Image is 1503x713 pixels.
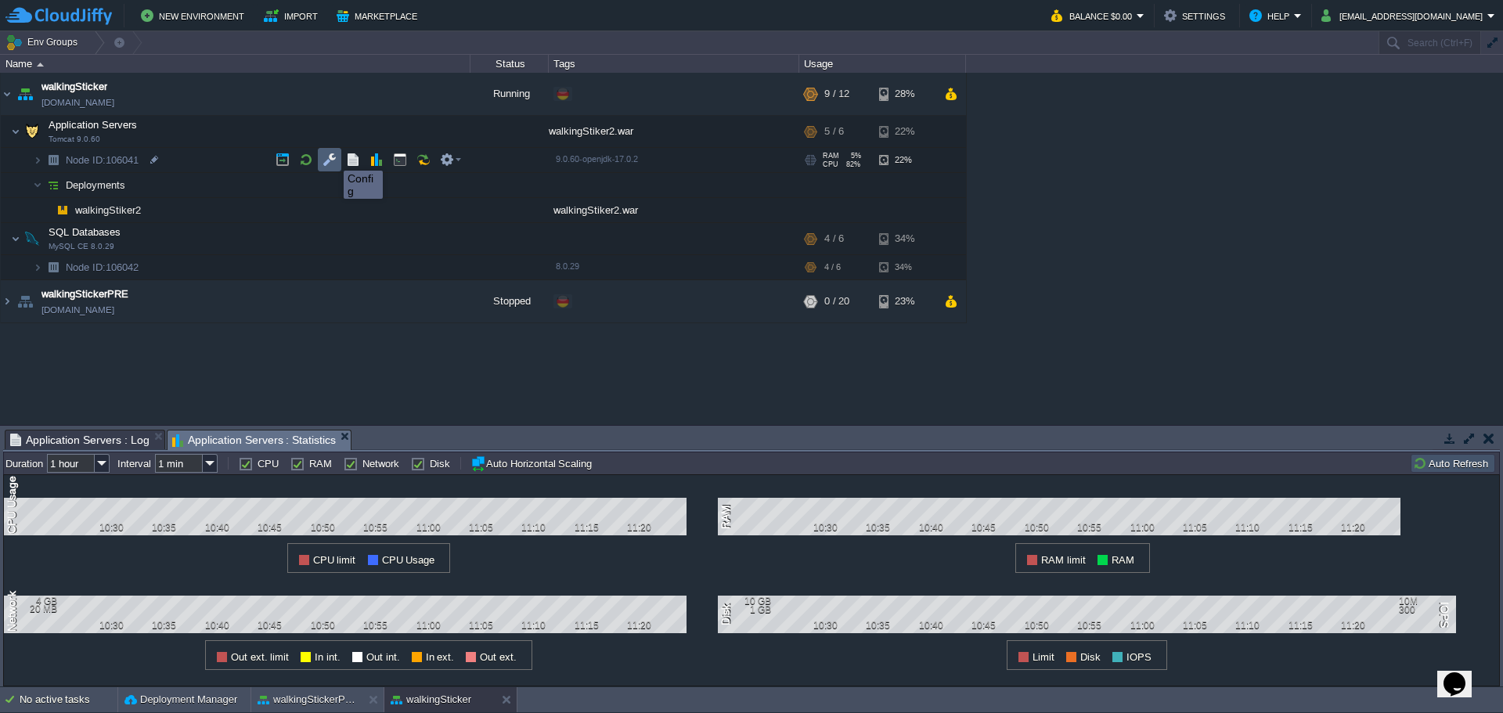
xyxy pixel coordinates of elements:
[42,198,52,222] img: AMDAwAAAACH5BAEAAAAALAAAAAABAAEAAAICRAEAOw==
[64,178,128,192] a: Deployments
[1164,6,1230,25] button: Settings
[1413,456,1493,470] button: Auto Refresh
[11,223,20,254] img: AMDAwAAAACH5BAEAAAAALAAAAAABAAEAAAICRAEAOw==
[823,160,838,168] span: CPU
[879,280,930,322] div: 23%
[1433,600,1452,628] div: IOPS
[514,620,553,631] div: 11:10
[33,255,42,279] img: AMDAwAAAACH5BAEAAAAALAAAAAABAAEAAAICRAEAOw==
[41,79,107,95] a: walkingSticker
[250,620,290,631] div: 10:45
[41,286,128,302] a: walkingStickerPRE
[426,651,455,663] span: In ext.
[4,474,23,535] div: CPU Usage
[514,522,553,533] div: 11:10
[462,620,501,631] div: 11:05
[718,602,737,626] div: Disk
[197,620,236,631] div: 10:40
[14,73,36,115] img: AMDAwAAAACH5BAEAAAAALAAAAAABAAEAAAICRAEAOw==
[470,73,549,115] div: Running
[845,152,861,160] span: 5%
[197,522,236,533] div: 10:40
[1176,620,1215,631] div: 11:05
[10,430,150,449] span: Application Servers : Log
[1321,6,1487,25] button: [EMAIL_ADDRESS][DOMAIN_NAME]
[1334,522,1373,533] div: 11:20
[303,620,342,631] div: 10:50
[879,255,930,279] div: 34%
[1281,620,1320,631] div: 11:15
[824,255,841,279] div: 4 / 6
[37,63,44,67] img: AMDAwAAAACH5BAEAAAAALAAAAAABAAEAAAICRAEAOw==
[5,458,43,470] label: Duration
[172,430,337,450] span: Application Servers : Statistics
[49,242,114,251] span: MySQL CE 8.0.29
[800,55,965,73] div: Usage
[41,302,114,318] a: [DOMAIN_NAME]
[720,604,771,615] div: 1 GB
[567,620,606,631] div: 11:15
[879,148,930,172] div: 22%
[1399,596,1450,607] div: 10M
[1281,522,1320,533] div: 11:15
[20,687,117,712] div: No active tasks
[1033,651,1054,663] span: Limit
[250,522,290,533] div: 10:45
[879,73,930,115] div: 28%
[911,522,950,533] div: 10:40
[391,692,471,708] button: walkingSticker
[21,116,43,147] img: AMDAwAAAACH5BAEAAAAALAAAAAABAAEAAAICRAEAOw==
[309,458,332,470] label: RAM
[859,620,898,631] div: 10:35
[911,620,950,631] div: 10:40
[64,261,141,274] a: Node ID:106042
[382,554,435,566] span: CPU Usage
[823,152,839,160] span: RAM
[824,116,844,147] div: 5 / 6
[4,589,23,633] div: Network
[720,596,771,607] div: 10 GB
[806,522,845,533] div: 10:30
[258,458,279,470] label: CPU
[315,651,341,663] span: In int.
[64,153,141,167] a: Node ID:106041
[1437,650,1487,697] iframe: chat widget
[471,55,548,73] div: Status
[556,154,638,164] span: 9.0.60-openjdk-17.0.2
[362,458,399,470] label: Network
[117,458,151,470] label: Interval
[303,522,342,533] div: 10:50
[1112,554,1134,566] span: RAM
[66,261,106,273] span: Node ID:
[356,620,395,631] div: 10:55
[124,692,237,708] button: Deployment Manager
[845,160,860,168] span: 82%
[47,225,123,239] span: SQL Databases
[6,603,57,614] div: 20 MB
[348,172,379,197] div: Config
[145,620,184,631] div: 10:35
[1334,620,1373,631] div: 11:20
[1123,522,1162,533] div: 11:00
[480,651,517,663] span: Out ext.
[620,522,659,533] div: 11:20
[2,55,470,73] div: Name
[52,198,74,222] img: AMDAwAAAACH5BAEAAAAALAAAAAABAAEAAAICRAEAOw==
[11,116,20,147] img: AMDAwAAAACH5BAEAAAAALAAAAAABAAEAAAICRAEAOw==
[879,223,930,254] div: 34%
[356,522,395,533] div: 10:55
[430,458,450,470] label: Disk
[1017,522,1056,533] div: 10:50
[1399,604,1450,615] div: 300
[824,73,849,115] div: 9 / 12
[5,6,112,26] img: CloudJiffy
[41,95,114,110] a: [DOMAIN_NAME]
[74,203,143,217] a: walkingStiker2
[409,620,448,631] div: 11:00
[5,31,83,53] button: Env Groups
[366,651,400,663] span: Out int.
